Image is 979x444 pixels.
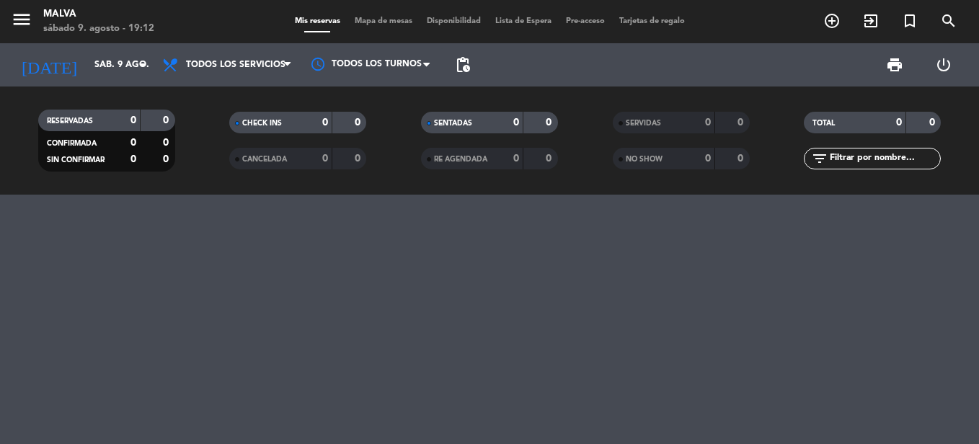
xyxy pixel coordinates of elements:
[434,120,472,127] span: SENTADAS
[546,154,554,164] strong: 0
[163,115,172,125] strong: 0
[890,9,929,33] span: Reserva especial
[737,154,746,164] strong: 0
[626,156,663,163] span: NO SHOW
[130,138,136,148] strong: 0
[612,17,692,25] span: Tarjetas de regalo
[43,7,154,22] div: Malva
[11,49,87,81] i: [DATE]
[513,154,519,164] strong: 0
[355,154,363,164] strong: 0
[134,56,151,74] i: arrow_drop_down
[737,117,746,128] strong: 0
[47,156,105,164] span: SIN CONFIRMAR
[347,17,420,25] span: Mapa de mesas
[828,151,940,166] input: Filtrar por nombre...
[886,56,903,74] span: print
[812,120,835,127] span: TOTAL
[929,9,968,33] span: BUSCAR
[420,17,488,25] span: Disponibilidad
[11,9,32,30] i: menu
[186,60,285,70] span: Todos los servicios
[546,117,554,128] strong: 0
[163,154,172,164] strong: 0
[919,43,968,86] div: LOG OUT
[322,117,328,128] strong: 0
[940,12,957,30] i: search
[896,117,902,128] strong: 0
[935,56,952,74] i: power_settings_new
[851,9,890,33] span: WALK IN
[626,120,661,127] span: SERVIDAS
[130,115,136,125] strong: 0
[488,17,559,25] span: Lista de Espera
[901,12,918,30] i: turned_in_not
[823,12,841,30] i: add_circle_outline
[11,9,32,35] button: menu
[47,140,97,147] span: CONFIRMADA
[705,154,711,164] strong: 0
[130,154,136,164] strong: 0
[163,138,172,148] strong: 0
[242,120,282,127] span: CHECK INS
[434,156,487,163] span: RE AGENDADA
[929,117,938,128] strong: 0
[811,150,828,167] i: filter_list
[513,117,519,128] strong: 0
[242,156,287,163] span: CANCELADA
[47,117,93,125] span: RESERVADAS
[559,17,612,25] span: Pre-acceso
[812,9,851,33] span: RESERVAR MESA
[862,12,880,30] i: exit_to_app
[288,17,347,25] span: Mis reservas
[43,22,154,36] div: sábado 9. agosto - 19:12
[705,117,711,128] strong: 0
[355,117,363,128] strong: 0
[454,56,471,74] span: pending_actions
[322,154,328,164] strong: 0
